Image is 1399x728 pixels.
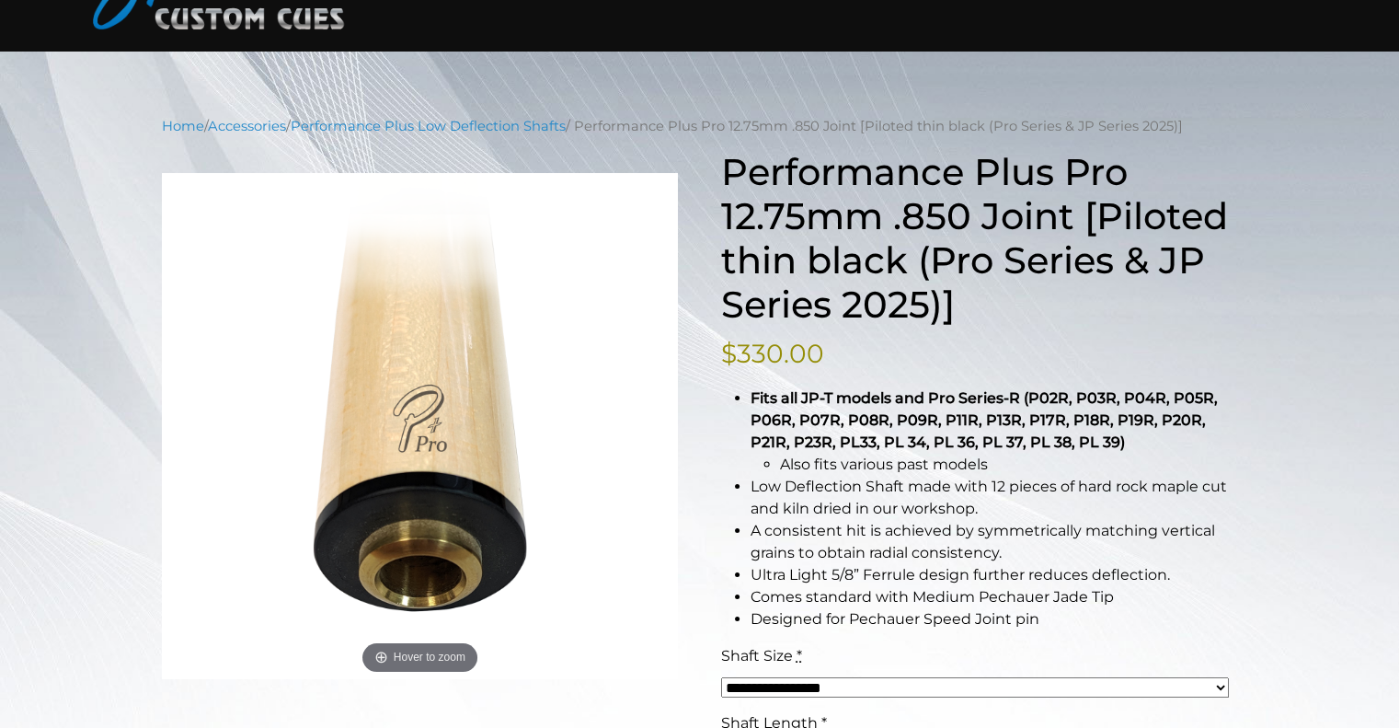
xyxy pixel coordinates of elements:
span: $ [721,338,737,369]
a: Hover to zoom [162,173,679,679]
li: Low Deflection Shaft made with 12 pieces of hard rock maple cut and kiln dried in our workshop. [751,476,1238,520]
abbr: required [797,647,802,664]
span: Shaft Size [721,647,793,664]
li: Ultra Light 5/8” Ferrule design further reduces deflection. [751,564,1238,586]
a: Performance Plus Low Deflection Shafts [291,118,566,134]
li: Comes standard with Medium Pechauer Jade Tip [751,586,1238,608]
li: Designed for Pechauer Speed Joint pin [751,608,1238,630]
bdi: 330.00 [721,338,824,369]
li: A consistent hit is achieved by symmetrically matching vertical grains to obtain radial consistency. [751,520,1238,564]
img: camelot-pro.png [162,173,679,679]
li: Also fits various past models [780,454,1238,476]
strong: Fits all JP-T models and Pro Series-R (P02R, P03R, P04R, P05R, P06R, P07R, P08R, P09R, P11R, P13R... [751,389,1218,451]
a: Home [162,118,204,134]
h1: Performance Plus Pro 12.75mm .850 Joint [Piloted thin black (Pro Series & JP Series 2025)] [721,150,1238,327]
a: Accessories [208,118,286,134]
nav: Breadcrumb [162,116,1238,136]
